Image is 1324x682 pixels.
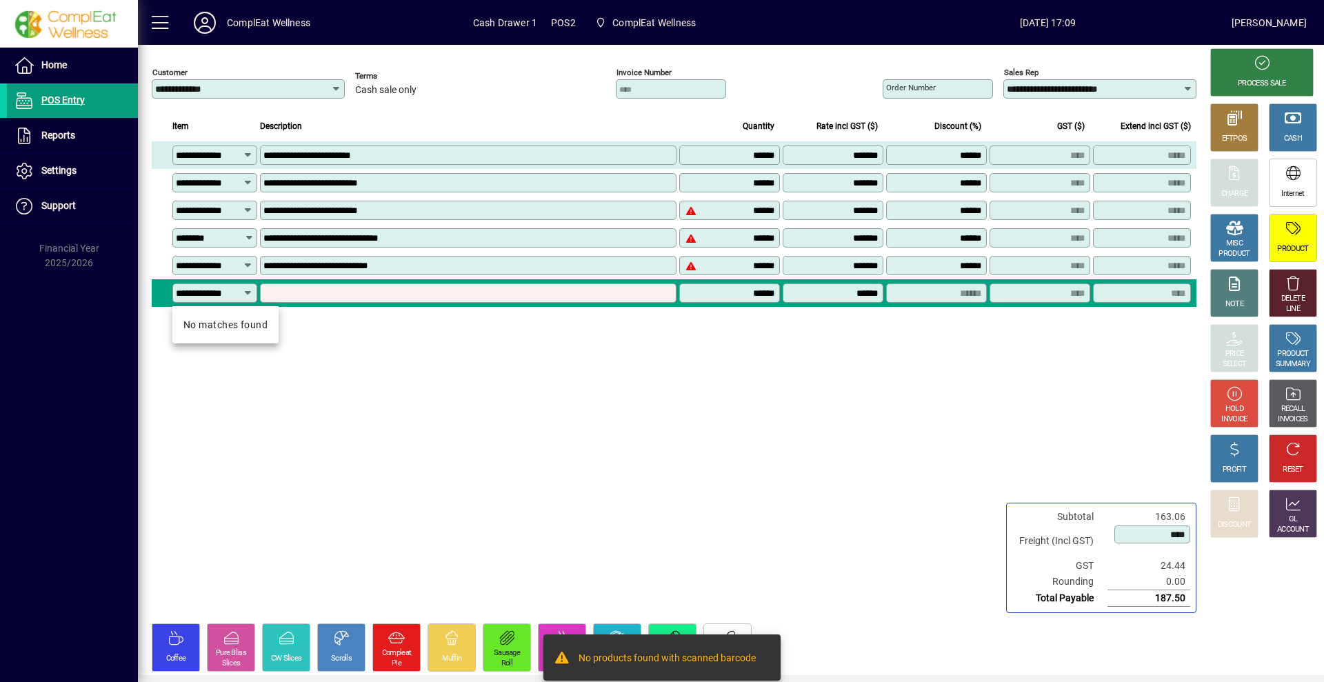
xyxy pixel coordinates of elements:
td: 0.00 [1107,574,1190,590]
div: GL [1289,514,1298,525]
div: PRODUCT [1277,244,1308,254]
td: Subtotal [1012,509,1107,525]
span: Home [41,59,67,70]
span: Cash Drawer 1 [473,12,537,34]
mat-label: Order number [886,83,936,92]
div: PROCESS SALE [1238,79,1286,89]
a: Reports [7,119,138,153]
div: Sausage [494,648,520,659]
mat-label: Sales rep [1004,68,1039,77]
div: PRODUCT [1277,349,1308,359]
span: POS2 [551,12,576,34]
mat-label: Customer [152,68,188,77]
div: PRICE [1225,349,1244,359]
div: LINE [1286,304,1300,314]
td: Total Payable [1012,590,1107,607]
div: Coffee [166,654,186,664]
div: CHARGE [1221,189,1248,199]
div: NOTE [1225,299,1243,310]
div: CW Slices [271,654,302,664]
div: INVOICE [1221,414,1247,425]
span: GST ($) [1057,119,1085,134]
div: ACCOUNT [1277,525,1309,535]
span: Extend incl GST ($) [1121,119,1191,134]
div: [PERSON_NAME] [1232,12,1307,34]
a: Support [7,189,138,223]
div: CASH [1284,134,1302,144]
div: SUMMARY [1276,359,1310,370]
div: Scrolls [331,654,352,664]
td: GST [1012,558,1107,574]
div: MISC [1226,239,1243,249]
span: Settings [41,165,77,176]
span: Rate incl GST ($) [816,119,878,134]
span: Quantity [743,119,774,134]
span: ComplEat Wellness [612,12,696,34]
div: Muffin [442,654,462,664]
div: No products found with scanned barcode [579,651,756,668]
span: ComplEat Wellness [590,10,701,35]
div: Pure Bliss [216,648,246,659]
div: EFTPOS [1222,134,1247,144]
td: 24.44 [1107,558,1190,574]
span: Cash sale only [355,85,417,96]
div: DISCOUNT [1218,520,1251,530]
span: Description [260,119,302,134]
td: Freight (Incl GST) [1012,525,1107,558]
div: Roll [501,659,512,669]
div: SELECT [1223,359,1247,370]
mat-option: No matches found [172,312,279,338]
div: No matches found [183,318,268,332]
span: Support [41,200,76,211]
span: Item [172,119,189,134]
span: Discount (%) [934,119,981,134]
div: RESET [1283,465,1303,475]
div: Internet [1281,189,1304,199]
span: Terms [355,72,438,81]
a: Settings [7,154,138,188]
div: Slices [222,659,241,669]
div: Pie [392,659,401,669]
div: PROFIT [1223,465,1246,475]
td: 187.50 [1107,590,1190,607]
button: Profile [183,10,227,35]
td: Rounding [1012,574,1107,590]
div: ComplEat Wellness [227,12,310,34]
div: DELETE [1281,294,1305,304]
div: Compleat [382,648,411,659]
div: HOLD [1225,404,1243,414]
span: POS Entry [41,94,85,106]
span: [DATE] 17:09 [864,12,1232,34]
span: Reports [41,130,75,141]
td: 163.06 [1107,509,1190,525]
mat-label: Invoice number [616,68,672,77]
div: PRODUCT [1218,249,1250,259]
div: RECALL [1281,404,1305,414]
div: INVOICES [1278,414,1307,425]
a: Home [7,48,138,83]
